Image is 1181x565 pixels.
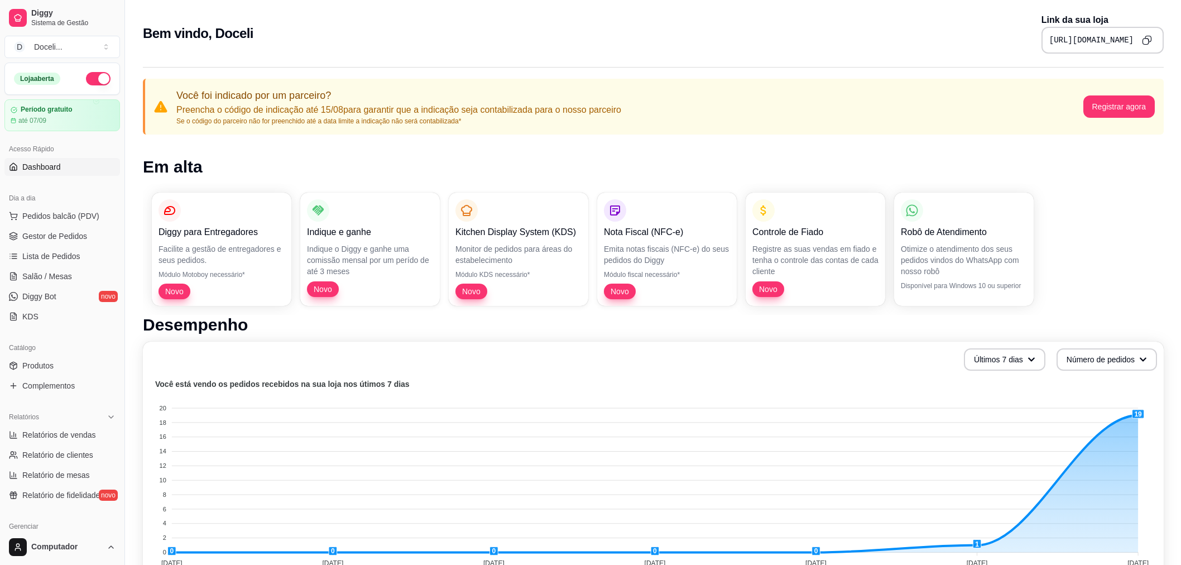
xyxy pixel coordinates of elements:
[14,73,60,85] div: Loja aberta
[176,88,621,103] p: Você foi indicado por um parceiro?
[160,419,166,426] tspan: 18
[4,466,120,484] a: Relatório de mesas
[22,231,87,242] span: Gestor de Pedidos
[31,18,116,27] span: Sistema de Gestão
[163,506,166,513] tspan: 6
[160,448,166,454] tspan: 14
[4,357,120,375] a: Produtos
[604,243,730,266] p: Emita notas fiscais (NFC-e) do seus pedidos do Diggy
[160,477,166,483] tspan: 10
[22,429,96,440] span: Relatórios de vendas
[160,405,166,411] tspan: 20
[455,243,582,266] p: Monitor de pedidos para áreas do estabelecimento
[307,226,433,239] p: Indique e ganhe
[606,286,633,297] span: Novo
[752,226,878,239] p: Controle de Fiado
[22,210,99,222] span: Pedidos balcão (PDV)
[604,226,730,239] p: Nota Fiscal (NFC-e)
[14,41,25,52] span: D
[901,281,1027,290] p: Disponível para Windows 10 ou superior
[307,243,433,277] p: Indique o Diggy e ganhe uma comissão mensal por um perído de até 3 meses
[4,339,120,357] div: Catálogo
[455,270,582,279] p: Módulo KDS necessário*
[4,426,120,444] a: Relatórios de vendas
[4,377,120,395] a: Complementos
[894,193,1034,306] button: Robô de AtendimentoOtimize o atendimento dos seus pedidos vindos do WhatsApp com nosso robôDispon...
[1057,348,1157,371] button: Número de pedidos
[1138,31,1156,49] button: Copy to clipboard
[4,486,120,504] a: Relatório de fidelidadenovo
[9,413,39,422] span: Relatórios
[163,549,166,556] tspan: 0
[22,311,39,322] span: KDS
[4,308,120,325] a: KDS
[159,243,285,266] p: Facilite a gestão de entregadores e seus pedidos.
[901,226,1027,239] p: Robô de Atendimento
[4,36,120,58] button: Select a team
[4,247,120,265] a: Lista de Pedidos
[4,140,120,158] div: Acesso Rápido
[1041,13,1164,27] p: Link da sua loja
[21,106,73,114] article: Período gratuito
[4,189,120,207] div: Dia a dia
[4,518,120,535] div: Gerenciar
[4,267,120,285] a: Salão / Mesas
[22,161,61,173] span: Dashboard
[161,286,188,297] span: Novo
[300,193,440,306] button: Indique e ganheIndique o Diggy e ganhe uma comissão mensal por um perído de até 3 mesesNovo
[86,72,111,85] button: Alterar Status
[159,226,285,239] p: Diggy para Entregadores
[4,288,120,305] a: Diggy Botnovo
[22,449,93,461] span: Relatório de clientes
[752,243,878,277] p: Registre as suas vendas em fiado e tenha o controle das contas de cada cliente
[4,158,120,176] a: Dashboard
[163,520,166,526] tspan: 4
[964,348,1045,371] button: Últimos 7 dias
[152,193,291,306] button: Diggy para EntregadoresFacilite a gestão de entregadores e seus pedidos.Módulo Motoboy necessário...
[34,41,63,52] div: Doceli ...
[901,243,1027,277] p: Otimize o atendimento dos seus pedidos vindos do WhatsApp com nosso robô
[31,8,116,18] span: Diggy
[22,470,90,481] span: Relatório de mesas
[22,271,72,282] span: Salão / Mesas
[4,446,120,464] a: Relatório de clientes
[755,284,782,295] span: Novo
[746,193,885,306] button: Controle de FiadoRegistre as suas vendas em fiado e tenha o controle das contas de cada clienteNovo
[458,286,485,297] span: Novo
[4,534,120,561] button: Computador
[309,284,337,295] span: Novo
[143,157,1164,177] h1: Em alta
[159,270,285,279] p: Módulo Motoboy necessário*
[155,380,410,389] text: Você está vendo os pedidos recebidos na sua loja nos útimos 7 dias
[176,117,621,126] p: Se o código do parceiro não for preenchido até a data limite a indicação não será contabilizada*
[143,315,1164,335] h1: Desempenho
[1083,95,1155,118] button: Registrar agora
[455,226,582,239] p: Kitchen Display System (KDS)
[4,99,120,131] a: Período gratuitoaté 07/09
[22,291,56,302] span: Diggy Bot
[176,103,621,117] p: Preencha o código de indicação até 15/08 para garantir que a indicação seja contabilizada para o ...
[597,193,737,306] button: Nota Fiscal (NFC-e)Emita notas fiscais (NFC-e) do seus pedidos do DiggyMódulo fiscal necessário*Novo
[4,207,120,225] button: Pedidos balcão (PDV)
[163,534,166,541] tspan: 2
[160,462,166,469] tspan: 12
[22,360,54,371] span: Produtos
[143,25,253,42] h2: Bem vindo, Doceli
[1049,35,1134,46] pre: [URL][DOMAIN_NAME]
[31,542,102,552] span: Computador
[4,4,120,31] a: DiggySistema de Gestão
[18,116,46,125] article: até 07/09
[22,251,80,262] span: Lista de Pedidos
[4,227,120,245] a: Gestor de Pedidos
[449,193,588,306] button: Kitchen Display System (KDS)Monitor de pedidos para áreas do estabelecimentoMódulo KDS necessário...
[160,433,166,440] tspan: 16
[163,491,166,498] tspan: 8
[22,490,100,501] span: Relatório de fidelidade
[604,270,730,279] p: Módulo fiscal necessário*
[22,380,75,391] span: Complementos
